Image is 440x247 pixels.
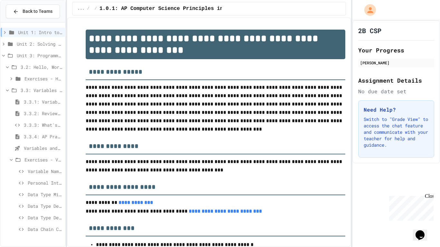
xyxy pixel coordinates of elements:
[78,6,85,11] span: ...
[28,191,62,198] span: Data Type Mix-Up
[95,6,97,11] span: /
[360,60,432,66] div: [PERSON_NAME]
[24,133,62,140] span: 3.3.4: AP Practice - Variables
[3,3,44,41] div: Chat with us now!Close
[24,122,62,128] span: 3.3.3: What's the Type?
[358,26,381,35] h1: 2B CSP
[358,3,378,17] div: My Account
[364,116,429,148] p: Switch to "Grade View" to access the chat feature and communicate with your teacher for help and ...
[387,193,434,221] iframe: chat widget
[17,52,62,59] span: Unit 3: Programming with Python
[358,46,434,55] h2: Your Progress
[87,6,89,11] span: /
[24,145,62,151] span: Variables and Data types - quiz
[24,98,62,105] span: 3.3.1: Variables and Data Types
[18,29,62,36] span: Unit 1: Intro to Computer Science
[17,41,62,47] span: Unit 2: Solving Problems in Computer Science
[21,87,62,94] span: 3.3: Variables and Data Types
[364,106,429,114] h3: Need Help?
[28,214,62,221] span: Data Type Detective
[28,168,62,175] span: Variable Name Fixer
[28,179,62,186] span: Personal Introduction
[358,76,434,85] h2: Assignment Details
[24,156,62,163] span: Exercises - Variables and Data Types
[23,8,53,15] span: Back to Teams
[6,5,60,18] button: Back to Teams
[28,203,62,209] span: Data Type Detective
[28,226,62,233] span: Data Chain Challenge
[24,110,62,117] span: 3.3.2: Review - Variables and Data Types
[24,75,62,82] span: Exercises - Hello, World!
[413,221,434,241] iframe: chat widget
[100,5,294,13] span: 1.0.1: AP Computer Science Principles in Python Course Syllabus
[21,64,62,70] span: 3.2: Hello, World!
[358,87,434,95] div: No due date set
